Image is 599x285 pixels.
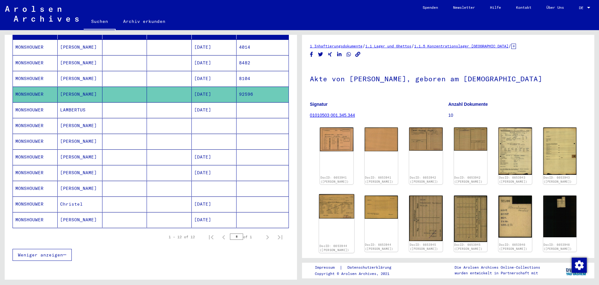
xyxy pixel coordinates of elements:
mat-cell: [PERSON_NAME] [58,71,102,86]
button: Share on Xing [327,51,333,58]
div: | [315,264,399,271]
mat-cell: 8482 [237,55,289,71]
a: DocID: 6653946 ([PERSON_NAME]) [499,243,527,251]
a: 1.1.5 Konzentrationslager [GEOGRAPHIC_DATA] [414,44,508,48]
mat-cell: [DATE] [192,55,237,71]
mat-cell: MONSHOUWER [13,40,58,55]
button: Next page [261,231,274,243]
mat-cell: MONSHOUWER [13,134,58,149]
a: DocID: 6653944 ([PERSON_NAME]) [365,243,393,251]
p: wurden entwickelt in Partnerschaft mit [455,270,540,276]
span: / [508,43,511,49]
mat-cell: [DATE] [192,71,237,86]
mat-cell: 8104 [237,71,289,86]
mat-cell: [PERSON_NAME] [58,134,102,149]
span: / [411,43,414,49]
button: Last page [274,231,286,243]
mat-cell: MONSHOUWER [13,87,58,102]
button: Share on Facebook [308,51,315,58]
a: 01010503 001.345.344 [310,113,355,118]
a: DocID: 6653943 ([PERSON_NAME]) [544,176,572,184]
button: Share on WhatsApp [346,51,352,58]
p: Copyright © Arolsen Archives, 2021 [315,271,399,277]
mat-cell: [DATE] [192,40,237,55]
mat-cell: MONSHOUWER [13,181,58,196]
mat-cell: [PERSON_NAME] [58,212,102,228]
button: Share on Twitter [317,51,324,58]
mat-cell: MONSHOUWER [13,149,58,165]
a: DocID: 6653942 ([PERSON_NAME]) [410,176,438,184]
img: 001.jpg [498,127,532,175]
div: of 1 [230,234,261,240]
a: Archiv erkunden [116,14,173,29]
a: Impressum [315,264,340,271]
mat-cell: LAMBERTUS [58,102,102,118]
b: Signatur [310,102,328,107]
a: 1 Inhaftierungsdokumente [310,44,362,48]
a: DocID: 6653945 ([PERSON_NAME]) [454,243,482,251]
mat-cell: MONSHOUWER [13,196,58,212]
mat-cell: [DATE] [192,165,237,180]
img: 002.jpg [454,196,487,242]
mat-cell: [DATE] [192,149,237,165]
mat-cell: MONSHOUWER [13,102,58,118]
a: DocID: 6653944 ([PERSON_NAME]) [320,244,349,252]
img: 001.jpg [320,127,353,151]
span: Weniger anzeigen [18,252,63,258]
img: Zustimmung ändern [572,258,587,273]
a: DocID: 6653941 ([PERSON_NAME]) [365,176,393,184]
button: Previous page [217,231,230,243]
img: 001.jpg [409,127,443,151]
mat-cell: [PERSON_NAME] [58,149,102,165]
img: 002.jpg [543,196,577,237]
button: Copy link [355,51,361,58]
img: 001.jpg [319,194,354,218]
img: 002.jpg [543,127,577,175]
a: Suchen [84,14,116,30]
span: DE [579,6,586,10]
img: 002.jpg [365,196,398,219]
mat-cell: [PERSON_NAME] [58,118,102,133]
a: DocID: 6653942 ([PERSON_NAME]) [454,176,482,184]
p: Die Arolsen Archives Online-Collections [455,265,540,270]
img: Arolsen_neg.svg [5,6,79,22]
img: 002.jpg [365,127,398,151]
mat-cell: [DATE] [192,212,237,228]
button: Share on LinkedIn [336,51,343,58]
mat-cell: [DATE] [192,196,237,212]
mat-cell: 92596 [237,87,289,102]
mat-cell: MONSHOUWER [13,212,58,228]
a: Datenschutzerklärung [342,264,399,271]
mat-cell: [DATE] [192,102,237,118]
mat-cell: MONSHOUWER [13,55,58,71]
p: 10 [448,112,586,119]
mat-cell: MONSHOUWER [13,165,58,180]
img: 001.jpg [498,196,532,237]
mat-cell: MONSHOUWER [13,118,58,133]
div: 1 – 12 of 12 [169,234,195,240]
img: yv_logo.png [565,262,588,278]
mat-cell: [PERSON_NAME] [58,87,102,102]
a: DocID: 6653943 ([PERSON_NAME]) [499,176,527,184]
a: DocID: 6653946 ([PERSON_NAME]) [544,243,572,251]
mat-cell: [PERSON_NAME] [58,55,102,71]
h1: Akte von [PERSON_NAME], geboren am [DEMOGRAPHIC_DATA] [310,64,586,92]
a: 1.1 Lager und Ghettos [365,44,411,48]
img: 002.jpg [454,127,487,151]
mat-cell: [PERSON_NAME] [58,40,102,55]
mat-cell: [PERSON_NAME] [58,181,102,196]
mat-cell: [PERSON_NAME] [58,165,102,180]
mat-cell: MONSHOUWER [13,71,58,86]
img: 001.jpg [409,196,443,241]
button: First page [205,231,217,243]
a: DocID: 6653941 ([PERSON_NAME]) [320,176,349,184]
a: DocID: 6653945 ([PERSON_NAME]) [410,243,438,251]
mat-cell: Christel [58,196,102,212]
mat-cell: [DATE] [192,87,237,102]
button: Weniger anzeigen [13,249,72,261]
mat-cell: 4014 [237,40,289,55]
span: / [362,43,365,49]
b: Anzahl Dokumente [448,102,488,107]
